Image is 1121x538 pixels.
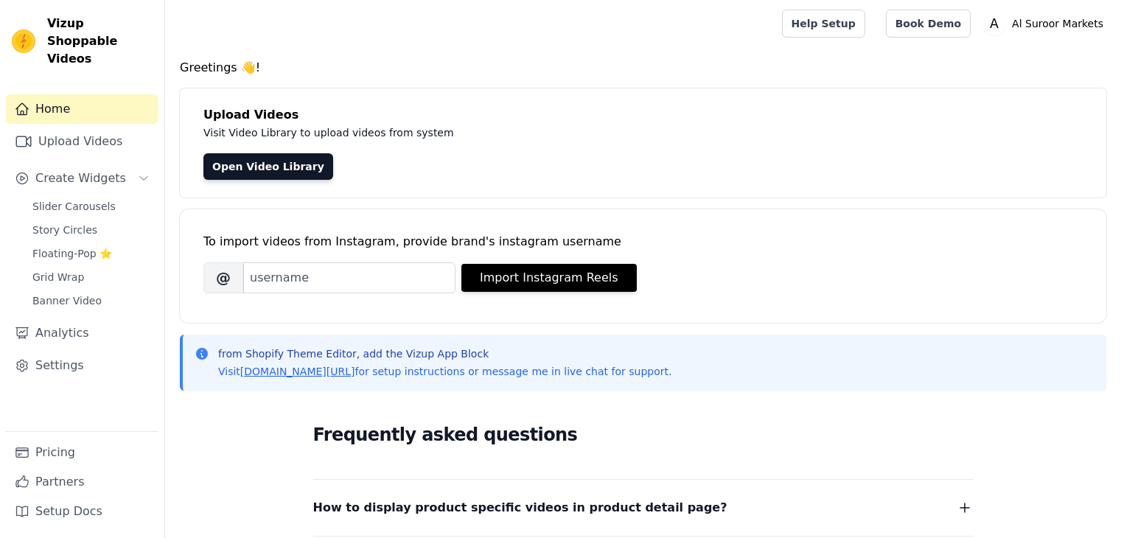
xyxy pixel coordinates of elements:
[203,106,1083,124] h4: Upload Videos
[47,15,153,68] span: Vizup Shoppable Videos
[203,124,864,142] p: Visit Video Library to upload videos from system
[32,246,112,261] span: Floating-Pop ⭐
[32,293,102,308] span: Banner Video
[203,153,333,180] a: Open Video Library
[24,290,158,311] a: Banner Video
[203,262,243,293] span: @
[313,497,974,518] button: How to display product specific videos in product detail page?
[32,223,97,237] span: Story Circles
[12,29,35,53] img: Vizup
[6,164,158,193] button: Create Widgets
[6,438,158,467] a: Pricing
[180,59,1106,77] h4: Greetings 👋!
[6,318,158,348] a: Analytics
[461,264,637,292] button: Import Instagram Reels
[313,420,974,450] h2: Frequently asked questions
[24,267,158,287] a: Grid Wrap
[6,351,158,380] a: Settings
[982,10,1109,37] button: A Al Suroor Markets
[203,233,1083,251] div: To import videos from Instagram, provide brand's instagram username
[782,10,865,38] a: Help Setup
[24,196,158,217] a: Slider Carousels
[313,497,727,518] span: How to display product specific videos in product detail page?
[1006,10,1109,37] p: Al Suroor Markets
[240,366,355,377] a: [DOMAIN_NAME][URL]
[6,467,158,497] a: Partners
[6,127,158,156] a: Upload Videos
[6,497,158,526] a: Setup Docs
[218,346,671,361] p: from Shopify Theme Editor, add the Vizup App Block
[24,243,158,264] a: Floating-Pop ⭐
[32,199,116,214] span: Slider Carousels
[32,270,84,284] span: Grid Wrap
[35,170,126,187] span: Create Widgets
[218,364,671,379] p: Visit for setup instructions or message me in live chat for support.
[24,220,158,240] a: Story Circles
[243,262,455,293] input: username
[886,10,971,38] a: Book Demo
[6,94,158,124] a: Home
[990,16,999,31] text: A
